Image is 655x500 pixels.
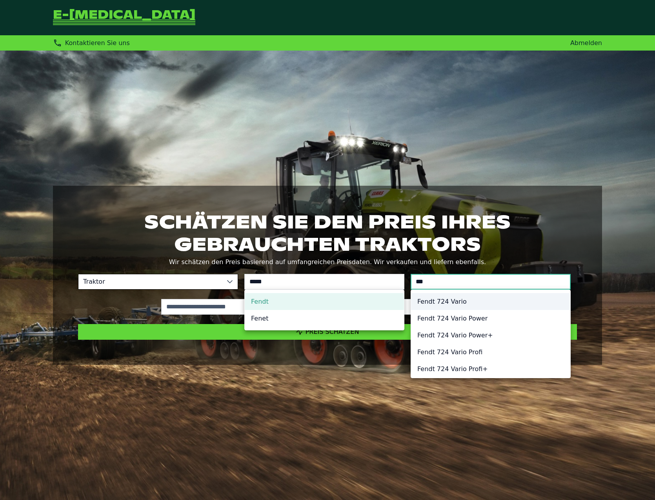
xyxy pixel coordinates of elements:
[411,377,570,394] li: Fendt 724 Vario ProfiPlus
[411,293,570,310] li: Fendt 724 Vario
[245,293,404,310] li: Fendt
[411,290,570,397] ul: Option List
[78,257,577,268] p: Wir schätzen den Preis basierend auf umfangreichen Preisdaten. Wir verkaufen und liefern ebenfalls.
[411,327,570,344] li: Fendt 724 Vario Power+
[245,310,404,327] li: Fenet
[65,39,130,47] span: Kontaktieren Sie uns
[78,324,577,340] button: Preis schätzen
[411,361,570,377] li: Fendt 724 Vario Profi+
[570,39,602,47] a: Abmelden
[53,38,130,47] div: Kontaktieren Sie uns
[411,310,570,327] li: Fendt 724 Vario Power
[411,344,570,361] li: Fendt 724 Vario Profi
[53,9,195,26] a: Zurück zur Startseite
[245,290,404,330] ul: Option List
[78,274,222,289] span: Traktor
[78,211,577,255] h1: Schätzen Sie den Preis Ihres gebrauchten Traktors
[306,328,359,335] span: Preis schätzen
